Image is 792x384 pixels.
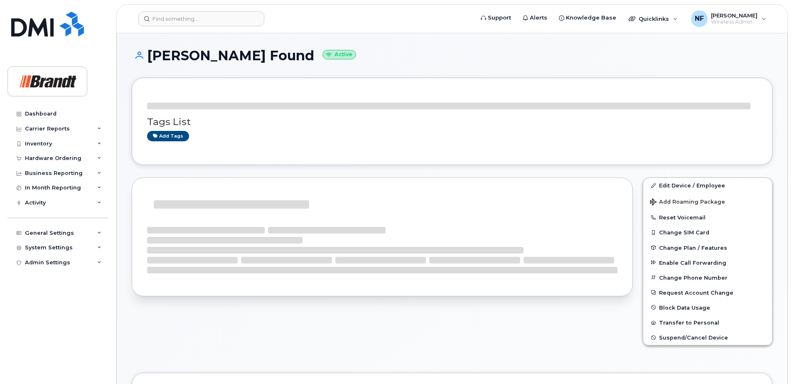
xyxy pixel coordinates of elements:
[659,259,726,266] span: Enable Call Forwarding
[147,117,757,127] h3: Tags List
[659,244,727,251] span: Change Plan / Features
[643,285,772,300] button: Request Account Change
[643,240,772,255] button: Change Plan / Features
[650,199,725,207] span: Add Roaming Package
[643,225,772,240] button: Change SIM Card
[643,315,772,330] button: Transfer to Personal
[147,131,189,141] a: Add tags
[322,50,356,59] small: Active
[643,210,772,225] button: Reset Voicemail
[643,193,772,210] button: Add Roaming Package
[132,48,772,63] h1: [PERSON_NAME] Found
[643,255,772,270] button: Enable Call Forwarding
[659,335,728,341] span: Suspend/Cancel Device
[643,330,772,345] button: Suspend/Cancel Device
[643,270,772,285] button: Change Phone Number
[643,178,772,193] a: Edit Device / Employee
[643,300,772,315] button: Block Data Usage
